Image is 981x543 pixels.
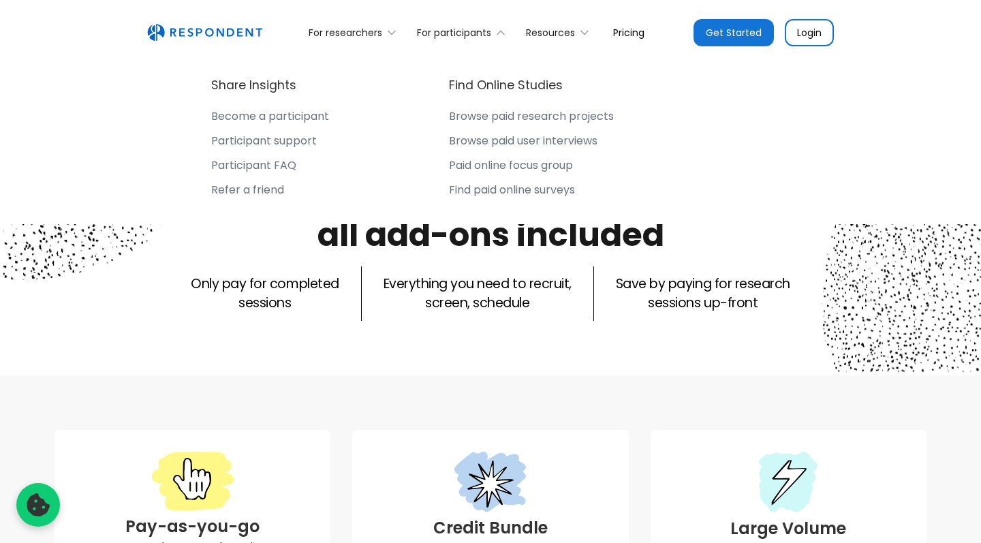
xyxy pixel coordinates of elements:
div: Paid online focus group [449,159,573,172]
div: For participants [409,16,518,48]
div: For researchers [309,26,382,40]
div: For participants [417,26,491,40]
a: Paid online focus group [449,159,614,178]
div: Resources [526,26,575,40]
div: Browse paid research projects [449,110,614,123]
div: Participant support [211,134,317,148]
a: Find paid online surveys [449,183,614,202]
h3: Credit Bundle [363,516,617,540]
a: Participant FAQ [211,159,329,178]
p: Everything you need to recruit, screen, schedule [384,275,572,313]
h4: Find Online Studies [449,77,563,93]
a: Login [785,19,834,46]
h3: Large Volume [661,516,916,541]
div: Find paid online surveys [449,183,575,197]
div: Become a participant [211,110,329,123]
div: Browse paid user interviews [449,134,597,148]
a: Browse paid user interviews [449,134,614,153]
p: Only pay for completed sessions [191,275,339,313]
a: Become a participant [211,110,329,129]
a: Refer a friend [211,183,329,202]
a: Participant support [211,134,329,153]
div: For researchers [301,16,409,48]
a: Pricing [602,16,655,48]
img: Untitled UI logotext [147,24,262,42]
div: Refer a friend [211,183,284,197]
h3: Pay-as-you-go [65,514,320,539]
a: Get Started [694,19,774,46]
a: Browse paid research projects [449,110,614,129]
div: Resources [518,16,602,48]
div: Participant FAQ [211,159,296,172]
a: home [147,24,262,42]
h4: Share Insights [211,77,296,93]
p: Save by paying for research sessions up-front [616,275,790,313]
